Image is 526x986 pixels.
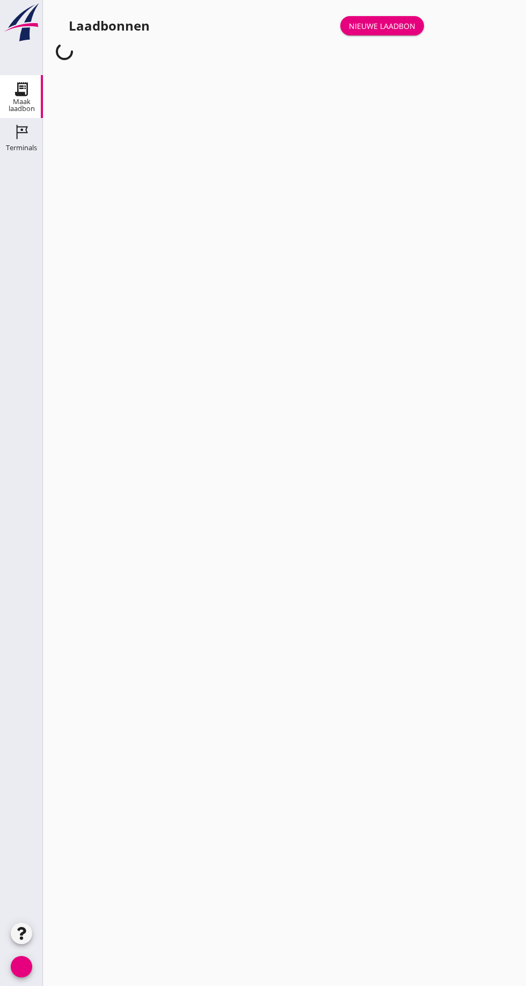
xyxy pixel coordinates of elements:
font: Maak laadbon [9,97,35,113]
img: logo-small.a267ee39.svg [2,3,41,42]
font: Laadbonnen [69,17,150,34]
font: Nieuwe laadbon [349,21,415,31]
font: Terminals [6,143,37,152]
a: Nieuwe laadbon [340,16,424,35]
